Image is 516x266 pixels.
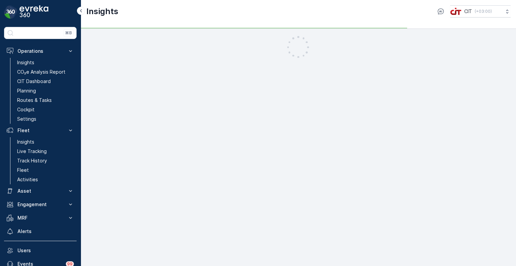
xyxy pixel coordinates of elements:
[17,97,52,104] p: Routes & Tasks
[17,106,35,113] p: Cockpit
[14,67,77,77] a: CO₂e Analysis Report
[14,58,77,67] a: Insights
[14,175,77,184] a: Activities
[4,5,17,19] img: logo
[17,87,36,94] p: Planning
[17,201,63,208] p: Engagement
[464,8,472,15] p: CIT
[17,78,51,85] p: CIT Dashboard
[4,184,77,198] button: Asset
[17,116,36,122] p: Settings
[4,198,77,211] button: Engagement
[450,8,462,15] img: cit-logo_pOk6rL0.png
[17,228,74,235] p: Alerts
[17,48,63,54] p: Operations
[86,6,118,17] p: Insights
[14,147,77,156] a: Live Tracking
[4,44,77,58] button: Operations
[4,225,77,238] a: Alerts
[17,188,63,194] p: Asset
[17,148,47,155] p: Live Tracking
[65,30,72,36] p: ⌘B
[14,96,77,105] a: Routes & Tasks
[17,167,29,174] p: Fleet
[14,137,77,147] a: Insights
[17,69,66,75] p: CO₂e Analysis Report
[4,244,77,257] a: Users
[450,5,511,17] button: CIT(+03:00)
[4,124,77,137] button: Fleet
[17,176,38,183] p: Activities
[17,127,63,134] p: Fleet
[17,157,47,164] p: Track History
[14,105,77,114] a: Cockpit
[14,86,77,96] a: Planning
[17,247,74,254] p: Users
[14,77,77,86] a: CIT Dashboard
[14,165,77,175] a: Fleet
[17,59,34,66] p: Insights
[17,215,63,221] p: MRF
[19,5,48,19] img: logo_dark-DEwI_e13.png
[475,9,492,14] p: ( +03:00 )
[17,139,34,145] p: Insights
[4,211,77,225] button: MRF
[14,114,77,124] a: Settings
[14,156,77,165] a: Track History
